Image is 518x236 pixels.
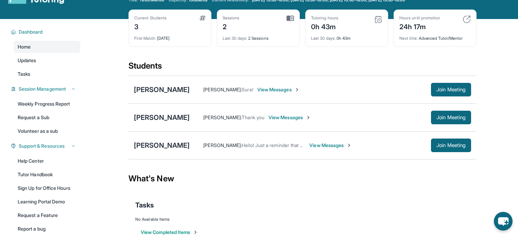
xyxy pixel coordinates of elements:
[309,142,352,149] span: View Messages
[431,139,471,152] button: Join Meeting
[14,111,80,124] a: Request a Sub
[494,212,513,231] button: chat-button
[463,15,471,23] img: card
[223,15,240,21] div: Sessions
[431,83,471,96] button: Join Meeting
[346,143,352,148] img: Chevron-Right
[134,21,167,32] div: 3
[436,115,466,120] span: Join Meeting
[19,29,43,35] span: Dashboard
[223,21,240,32] div: 2
[134,141,190,150] div: [PERSON_NAME]
[135,200,154,210] span: Tasks
[14,41,80,53] a: Home
[19,86,66,92] span: Session Management
[374,15,382,23] img: card
[135,217,470,222] div: No Available Items
[200,15,206,21] img: card
[242,87,253,92] span: Sure!
[436,88,466,92] span: Join Meeting
[141,229,198,236] button: View Completed Items
[14,68,80,80] a: Tasks
[134,85,190,94] div: [PERSON_NAME]
[14,209,80,221] a: Request a Feature
[134,32,206,41] div: [DATE]
[223,32,294,41] div: 2 Sessions
[311,36,335,41] span: Last 30 days :
[19,143,65,149] span: Support & Resources
[18,57,36,64] span: Updates
[287,15,294,21] img: card
[436,143,466,147] span: Join Meeting
[269,114,311,121] span: View Messages
[294,87,300,92] img: Chevron-Right
[431,111,471,124] button: Join Meeting
[134,113,190,122] div: [PERSON_NAME]
[223,36,247,41] span: Last 30 days :
[14,168,80,181] a: Tutor Handbook
[128,164,477,194] div: What's New
[203,142,242,148] span: [PERSON_NAME] :
[14,196,80,208] a: Learning Portal Demo
[242,114,264,120] span: Thank you
[14,98,80,110] a: Weekly Progress Report
[14,125,80,137] a: Volunteer as a sub
[203,87,242,92] span: [PERSON_NAME] :
[18,71,30,77] span: Tasks
[242,142,392,148] span: Hello! Just a reminder that our tutoring session is at 6:30 PST [DATE].
[14,54,80,67] a: Updates
[134,36,156,41] span: First Match :
[16,143,76,149] button: Support & Resources
[14,223,80,235] a: Report a bug
[14,155,80,167] a: Help Center
[16,29,76,35] button: Dashboard
[203,114,242,120] span: [PERSON_NAME] :
[306,115,311,120] img: Chevron-Right
[257,86,300,93] span: View Messages
[399,36,418,41] span: Next title :
[399,21,440,32] div: 24h 17m
[14,182,80,194] a: Sign Up for Office Hours
[311,15,338,21] div: Tutoring hours
[399,32,471,41] div: Advanced Tutor/Mentor
[134,15,167,21] div: Current Students
[399,15,440,21] div: Hours until promotion
[16,86,76,92] button: Session Management
[311,21,338,32] div: 0h 43m
[128,60,477,75] div: Students
[18,43,31,50] span: Home
[311,32,382,41] div: 0h 43m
